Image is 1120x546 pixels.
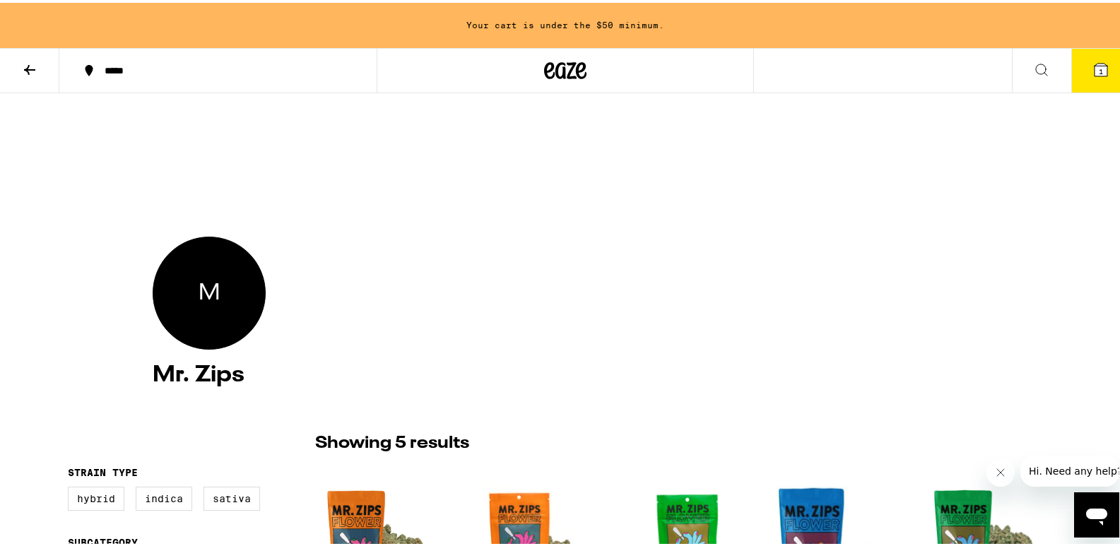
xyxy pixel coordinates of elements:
[68,464,138,475] legend: Strain Type
[1074,489,1119,535] iframe: Button to launch messaging window
[153,361,978,384] h4: Mr. Zips
[1020,453,1119,484] iframe: Message from company
[986,456,1015,484] iframe: Close message
[204,484,260,508] label: Sativa
[68,534,138,545] legend: Subcategory
[136,484,192,508] label: Indica
[315,429,469,453] p: Showing 5 results
[68,484,124,508] label: Hybrid
[8,10,102,21] span: Hi. Need any help?
[1099,64,1103,73] span: 1
[199,275,220,306] span: Mr. Zips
